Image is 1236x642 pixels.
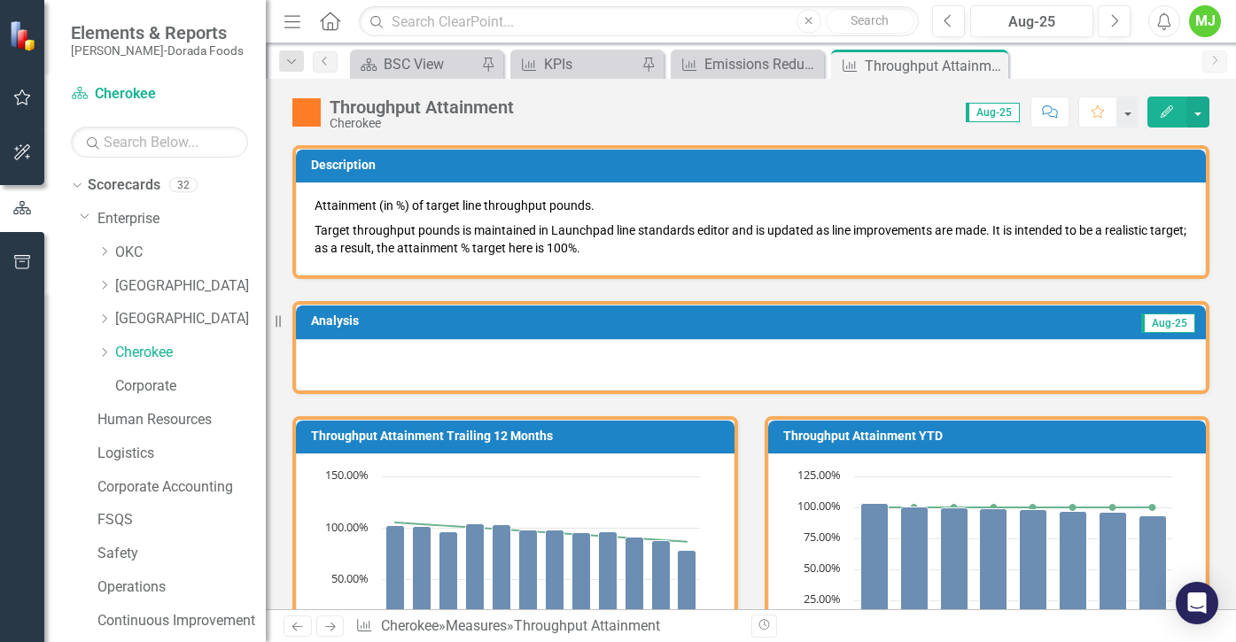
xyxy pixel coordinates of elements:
path: Feb-25, 100. YTD Target. [910,504,917,511]
a: [GEOGRAPHIC_DATA] [115,276,266,297]
div: Aug-25 [976,12,1088,33]
a: Operations [97,577,266,598]
path: Jun-25, 97.0060195. YTD Actual. [1059,512,1086,632]
path: Aug-25, 100. YTD Target. [1148,504,1155,511]
path: May-25, 98.17754087. YTD Actual. [1019,510,1046,632]
path: Nov-24, 96.81259287. Monthly Actual. [439,532,458,632]
text: 125.00% [797,467,841,483]
path: May-25, 96.07094443. Monthly Actual. [599,532,618,632]
h3: Analysis [311,314,720,328]
text: 50.00% [331,570,369,586]
span: Search [851,13,889,27]
path: Apr-25, 100. YTD Target. [990,504,997,511]
path: Oct-24, 101.15359466. Monthly Actual. [413,527,431,632]
a: BSC View [354,53,477,75]
img: ClearPoint Strategy [9,20,40,51]
button: Aug-25 [970,5,1094,37]
div: KPIs [544,53,637,75]
path: Sep-24, 102.3386818. Monthly Actual. [386,526,405,632]
img: Warning [292,98,321,127]
a: OKC [115,243,266,263]
path: Aug-25, 78.43325786. Monthly Actual. [678,551,696,632]
a: Corporate [115,376,266,397]
text: 100.00% [797,498,841,514]
a: Measures [446,617,507,634]
a: Emissions Reduction [675,53,820,75]
small: [PERSON_NAME]-Dorada Foods [71,43,244,58]
path: Mar-25, 99.63004984. YTD Actual. [940,508,968,632]
g: YTD Target, series 2 of 2. Line with 8 data points. [870,504,1155,511]
span: Aug-25 [1141,313,1195,333]
path: Jul-25, 96.21152775. YTD Actual. [1099,513,1126,632]
a: Continuous Improvement [97,611,266,631]
div: 32 [169,178,198,193]
a: Cherokee [381,617,439,634]
div: Throughput Attainment [865,55,1004,77]
span: Elements & Reports [71,22,244,43]
input: Search ClearPoint... [359,6,918,37]
path: Feb-25, 100.61531926. YTD Actual. [900,507,928,632]
path: Mar-25, 100. YTD Target. [950,504,957,511]
path: Jul-25, 100. YTD Target. [1108,504,1116,511]
div: Open Intercom Messenger [1176,582,1218,624]
text: 50.00% [804,560,841,576]
path: Mar-25, 97.99194008. Monthly Actual. [546,530,564,632]
span: Aug-25 [966,103,1020,122]
p: Attainment (in %) of target line throughput pounds. [315,197,1187,218]
h3: Throughput Attainment Trailing 12 Months [311,429,726,443]
path: Feb-25, 98.31983958. Monthly Actual. [519,530,538,632]
a: Logistics [97,444,266,464]
path: Apr-25, 98.62810005. YTD Actual. [979,509,1007,632]
a: Safety [97,544,266,564]
path: Jan-25, 103.49707438. Monthly Actual. [493,525,511,632]
a: KPIs [515,53,637,75]
h3: Description [311,159,1197,172]
div: Cherokee [330,117,514,130]
g: Monthly Actual, series 1 of 2. Bar series with 12 bars. [386,524,696,632]
div: BSC View [384,53,477,75]
a: Cherokee [71,84,248,104]
button: Search [826,9,914,34]
div: Throughput Attainment [330,97,514,117]
a: FSQS [97,510,266,530]
path: Jul-25, 88.06150119. Monthly Actual. [652,541,671,632]
a: Cherokee [115,343,266,363]
a: [GEOGRAPHIC_DATA] [115,309,266,329]
path: Jan-25, 103.49707438. YTD Actual. [860,504,888,632]
a: Enterprise [97,209,266,229]
text: 25.00% [804,591,841,607]
text: 100.00% [325,519,369,535]
h3: Throughput Attainment YTD [783,429,1198,443]
g: YTD Actual, series 1 of 2. Bar series with 8 bars. [860,504,1166,632]
div: Emissions Reduction [704,53,820,75]
path: Dec-24, 104.43006989. Monthly Actual. [466,524,485,632]
text: 150.00% [325,467,369,483]
path: May-25, 100. YTD Target. [1029,504,1036,511]
a: Human Resources [97,410,266,430]
a: Corporate Accounting [97,477,266,498]
button: MJ [1189,5,1221,37]
div: Throughput Attainment [514,617,660,634]
path: Jun-25, 91.49478856. Monthly Actual. [626,538,644,632]
a: Scorecards [88,175,160,196]
path: Aug-25, 93.57045931. YTD Actual. [1139,516,1166,632]
div: » » [355,616,737,637]
text: 75.00% [804,529,841,545]
p: Target throughput pounds is maintained in Launchpad line standards editor and is updated as line ... [315,218,1187,257]
path: Apr-25, 95.68466868. Monthly Actual. [572,533,591,632]
input: Search Below... [71,127,248,158]
path: Jun-25, 100. YTD Target. [1069,504,1076,511]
